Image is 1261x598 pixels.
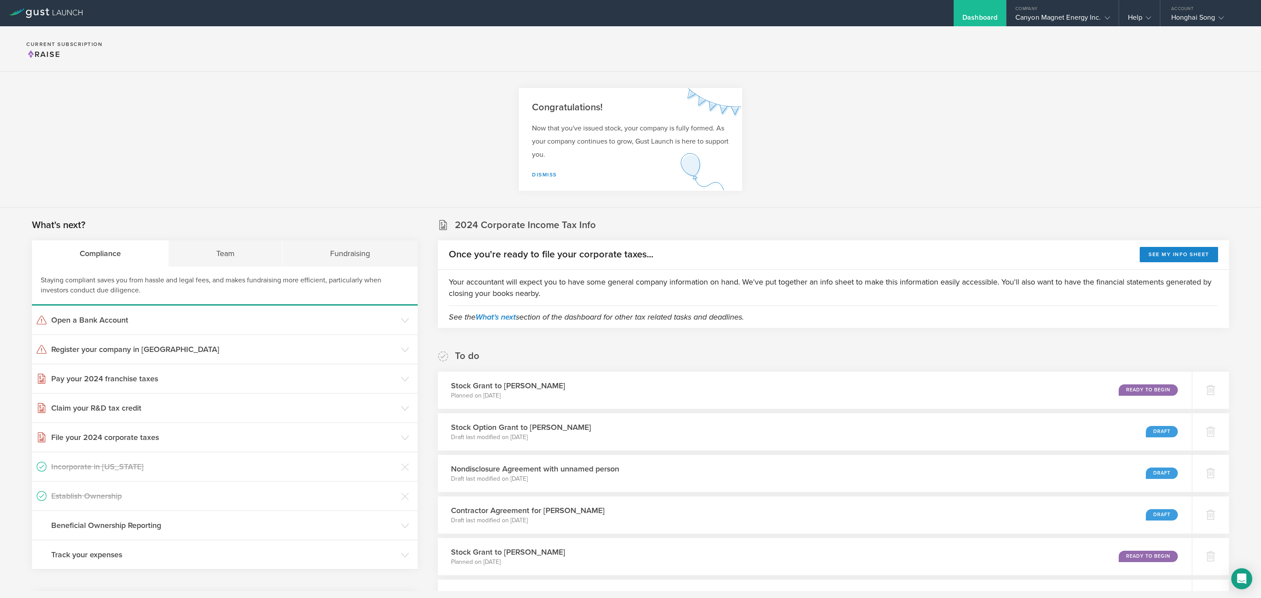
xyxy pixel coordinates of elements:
[32,219,85,232] h2: What's next?
[1146,509,1178,521] div: Draft
[1119,551,1178,562] div: Ready to Begin
[1015,13,1110,26] div: Canyon Magnet Energy Inc.
[51,314,397,326] h3: Open a Bank Account
[451,380,565,391] h3: Stock Grant to [PERSON_NAME]
[32,240,169,267] div: Compliance
[26,42,102,47] h2: Current Subscription
[282,240,417,267] div: Fundraising
[962,13,997,26] div: Dashboard
[532,101,729,114] h2: Congratulations!
[438,455,1192,492] div: Nondisclosure Agreement with unnamed personDraft last modified on [DATE]Draft
[51,402,397,414] h3: Claim your R&D tax credit
[51,344,397,355] h3: Register your company in [GEOGRAPHIC_DATA]
[455,219,596,232] h2: 2024 Corporate Income Tax Info
[451,463,619,475] h3: Nondisclosure Agreement with unnamed person
[449,276,1218,299] p: Your accountant will expect you to have some general company information on hand. We've put toget...
[451,516,605,525] p: Draft last modified on [DATE]
[26,49,60,59] span: Raise
[451,546,565,558] h3: Stock Grant to [PERSON_NAME]
[532,172,557,178] a: Dismiss
[451,391,565,400] p: Planned on [DATE]
[1146,426,1178,437] div: Draft
[455,350,479,362] h2: To do
[51,549,397,560] h3: Track your expenses
[32,267,418,306] div: Staying compliant saves you from hassle and legal fees, and makes fundraising more efficient, par...
[51,461,397,472] h3: Incorporate in [US_STATE]
[51,432,397,443] h3: File your 2024 corporate taxes
[451,422,591,433] h3: Stock Option Grant to [PERSON_NAME]
[169,240,282,267] div: Team
[51,490,397,502] h3: Establish Ownership
[1128,13,1151,26] div: Help
[1140,247,1218,262] button: See my info sheet
[438,372,1192,409] div: Stock Grant to [PERSON_NAME]Planned on [DATE]Ready to Begin
[451,475,619,483] p: Draft last modified on [DATE]
[451,433,591,442] p: Draft last modified on [DATE]
[1119,384,1178,396] div: Ready to Begin
[476,312,516,322] a: What's next
[449,248,653,261] h2: Once you're ready to file your corporate taxes...
[438,538,1192,575] div: Stock Grant to [PERSON_NAME]Planned on [DATE]Ready to Begin
[449,312,744,322] em: See the section of the dashboard for other tax related tasks and deadlines.
[532,122,729,161] p: Now that you've issued stock, your company is fully formed. As your company continues to grow, Gu...
[51,373,397,384] h3: Pay your 2024 franchise taxes
[438,496,1192,534] div: Contractor Agreement for [PERSON_NAME]Draft last modified on [DATE]Draft
[51,520,397,531] h3: Beneficial Ownership Reporting
[1146,468,1178,479] div: Draft
[1231,568,1252,589] div: Open Intercom Messenger
[451,505,605,516] h3: Contractor Agreement for [PERSON_NAME]
[451,558,565,566] p: Planned on [DATE]
[438,413,1192,450] div: Stock Option Grant to [PERSON_NAME]Draft last modified on [DATE]Draft
[1171,13,1246,26] div: Honghai Song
